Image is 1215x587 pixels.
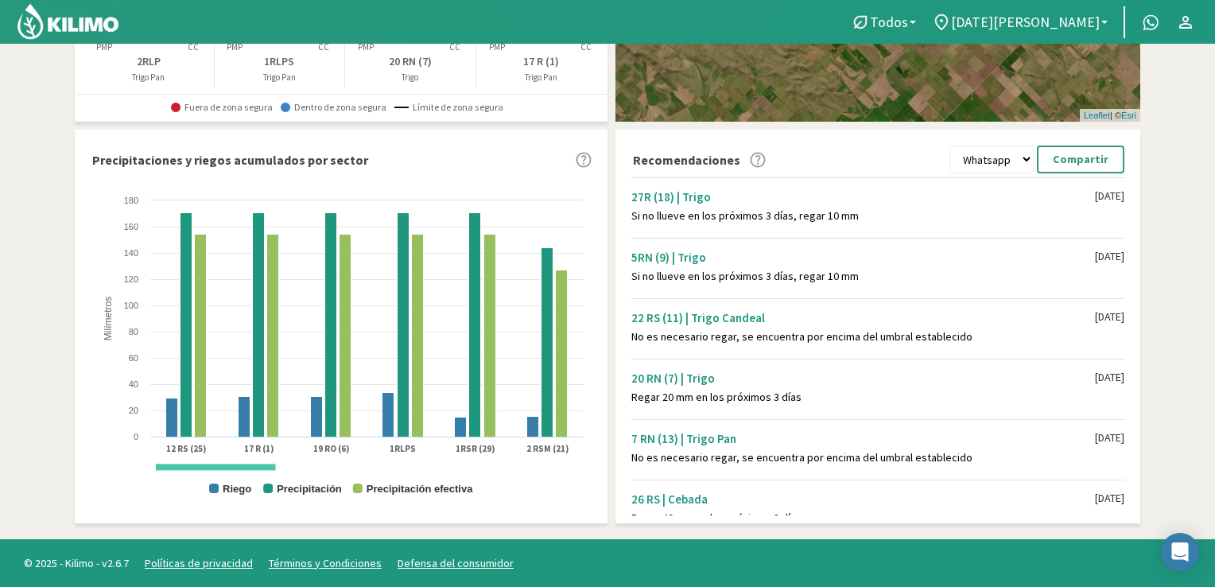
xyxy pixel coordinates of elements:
[1095,189,1124,203] div: [DATE]
[269,556,382,570] a: Términos y Condiciones
[277,483,342,495] text: Precipitación
[1095,371,1124,384] div: [DATE]
[1095,310,1124,324] div: [DATE]
[313,443,349,454] text: 19 RO (6)
[1121,111,1136,120] a: Esri
[390,443,416,454] text: 1RLPS
[1095,250,1124,263] div: [DATE]
[449,41,460,52] tspan: CC
[631,391,1095,404] div: Regar 20 mm en los próximos 3 días
[631,310,1095,325] div: 22 RS (11) | Trigo Candeal
[1095,492,1124,505] div: [DATE]
[631,431,1095,446] div: 7 RN (13) | Trigo Pan
[631,189,1095,204] div: 27R (18) | Trigo
[223,483,251,495] text: Riego
[215,53,345,70] p: 1RLPS
[631,371,1095,386] div: 20 RN (7) | Trigo
[631,451,1095,465] div: No es necesario regar, se encuentra por encima del umbral establecido
[631,209,1095,223] div: Si no llueve en los próximos 3 días, regar 10 mm
[394,102,503,113] span: Límite de zona segura
[1084,111,1110,120] a: Leaflet
[631,250,1095,265] div: 5RN (9) | Trigo
[124,196,138,205] text: 180
[129,353,138,363] text: 60
[129,327,138,336] text: 80
[631,270,1095,283] div: Si no llueve en los próximos 3 días, regar 10 mm
[345,53,476,70] p: 20 RN (7)
[124,248,138,258] text: 140
[319,41,330,52] tspan: CC
[83,71,214,84] p: Trigo Pan
[631,511,1095,525] div: Regar 40 mm en los próximos 3 días
[124,301,138,310] text: 100
[367,483,473,495] text: Precipitación efectiva
[456,443,495,454] text: 1RSR (29)
[124,222,138,231] text: 160
[227,41,243,52] tspan: PMP
[1161,533,1199,571] div: Open Intercom Messenger
[96,41,112,52] tspan: PMP
[129,406,138,415] text: 20
[476,71,607,84] p: Trigo Pan
[870,14,908,30] span: Todos
[580,41,592,52] tspan: CC
[631,492,1095,507] div: 26 RS | Cebada
[244,443,274,454] text: 17 R (1)
[1095,431,1124,445] div: [DATE]
[124,274,138,284] text: 120
[92,150,368,169] p: Precipitaciones y riegos acumulados por sector
[345,71,476,84] p: Trigo
[166,443,206,454] text: 12 RS (25)
[188,41,199,52] tspan: CC
[398,556,514,570] a: Defensa del consumidor
[358,41,374,52] tspan: PMP
[16,555,137,572] span: © 2025 - Kilimo - v2.6.7
[83,53,214,70] p: 2RLP
[215,71,345,84] p: Trigo Pan
[1053,150,1108,169] p: Compartir
[171,102,273,113] span: Fuera de zona segura
[489,41,505,52] tspan: PMP
[134,432,138,441] text: 0
[476,53,607,70] p: 17 R (1)
[129,379,138,389] text: 40
[951,14,1100,30] span: [DATE][PERSON_NAME]
[145,556,253,570] a: Políticas de privacidad
[281,102,386,113] span: Dentro de zona segura
[1037,146,1124,173] button: Compartir
[1080,109,1140,122] div: | ©
[631,330,1095,344] div: No es necesario regar, se encuentra por encima del umbral establecido
[103,297,114,340] text: Milímetros
[633,150,740,169] p: Recomendaciones
[526,443,569,454] text: 2 RSM (21)
[16,2,120,41] img: Kilimo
